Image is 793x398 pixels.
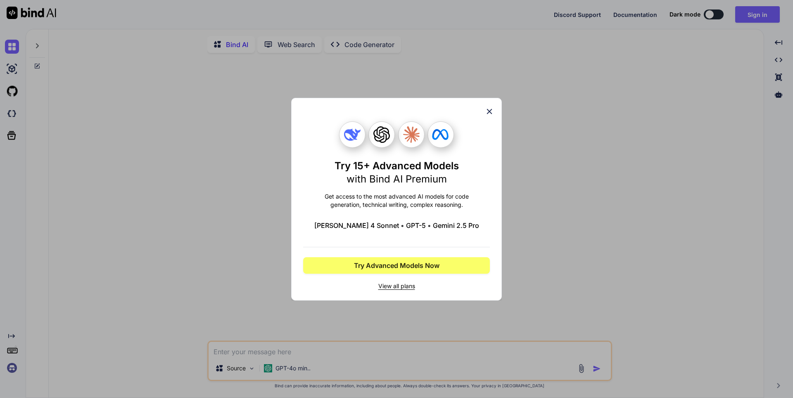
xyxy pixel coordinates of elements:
[354,261,439,270] span: Try Advanced Models Now
[406,220,426,230] span: GPT-5
[303,192,490,209] p: Get access to the most advanced AI models for code generation, technical writing, complex reasoning.
[335,159,459,186] h1: Try 15+ Advanced Models
[401,220,404,230] span: •
[347,173,447,185] span: with Bind AI Premium
[427,220,431,230] span: •
[303,282,490,290] span: View all plans
[344,126,361,143] img: Deepseek
[303,257,490,274] button: Try Advanced Models Now
[314,220,399,230] span: [PERSON_NAME] 4 Sonnet
[433,220,479,230] span: Gemini 2.5 Pro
